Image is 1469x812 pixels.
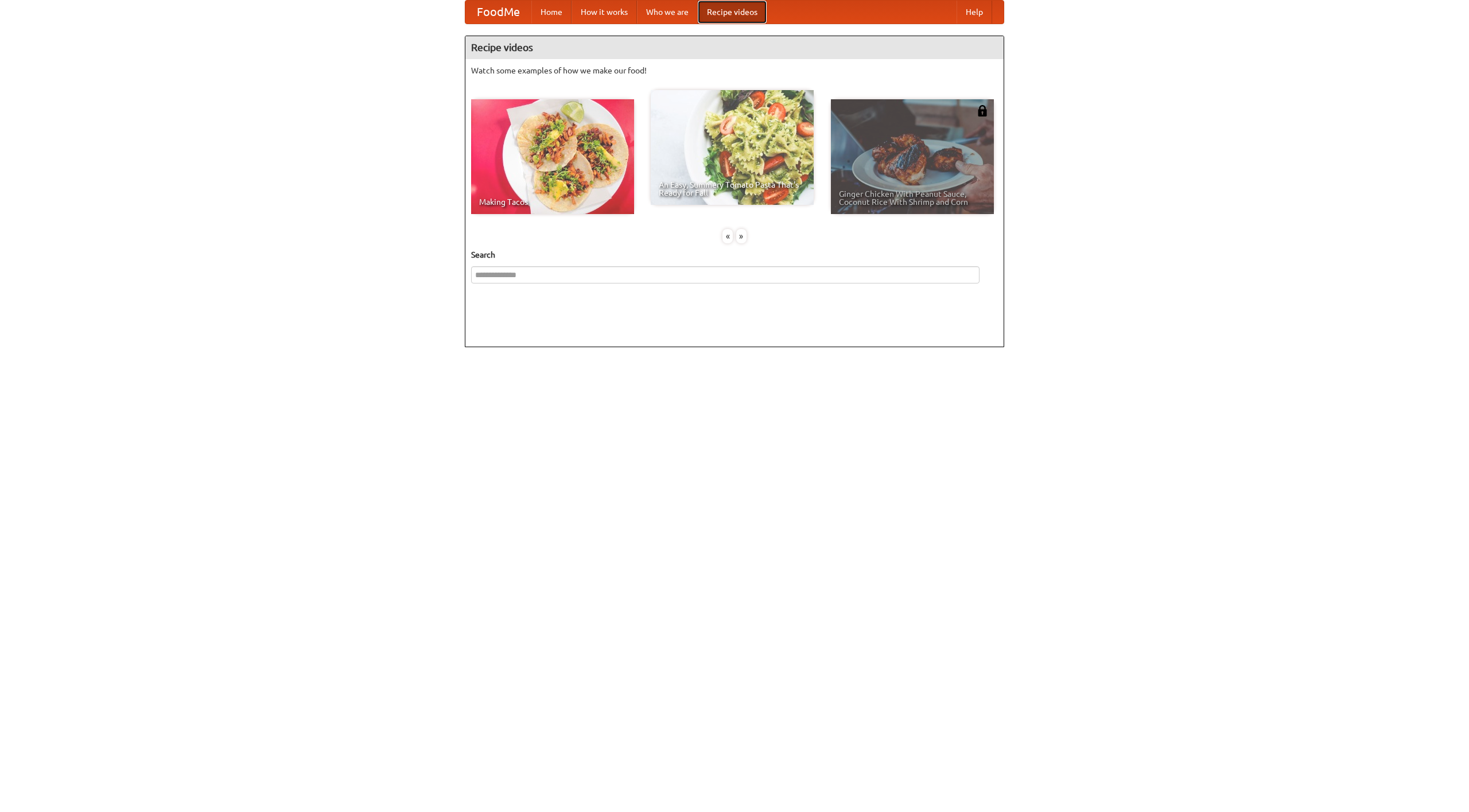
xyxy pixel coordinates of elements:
a: An Easy, Summery Tomato Pasta That's Ready for Fall [651,90,814,205]
h5: Search [471,249,998,261]
div: » [736,229,747,243]
img: 483408.png [977,105,988,116]
h4: Recipe videos [465,36,1004,59]
a: Who we are [637,1,698,24]
a: How it works [572,1,637,24]
span: An Easy, Summery Tomato Pasta That's Ready for Fall [659,181,806,197]
span: Making Tacos [479,198,626,206]
a: Home [531,1,572,24]
div: « [722,229,733,243]
a: Recipe videos [698,1,767,24]
p: Watch some examples of how we make our food! [471,65,998,76]
a: Making Tacos [471,99,634,214]
a: Help [957,1,992,24]
a: FoodMe [465,1,531,24]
